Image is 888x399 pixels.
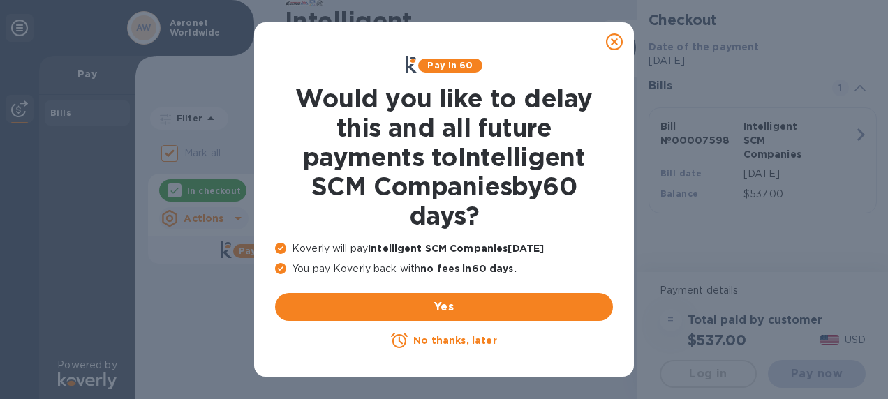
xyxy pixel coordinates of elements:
p: Koverly will pay [275,241,613,256]
b: no fees in 60 days . [420,263,516,274]
b: Intelligent SCM Companies [DATE] [368,243,544,254]
p: You pay Koverly back with [275,262,613,276]
span: Yes [286,299,602,315]
button: Yes [275,293,613,321]
h1: Would you like to delay this and all future payments to Intelligent SCM Companies by 60 days ? [275,84,613,230]
u: No thanks, later [413,335,496,346]
b: Pay in 60 [427,60,473,70]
